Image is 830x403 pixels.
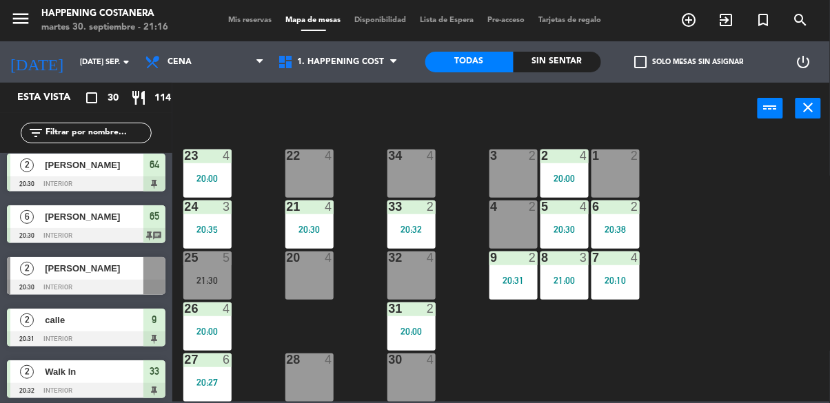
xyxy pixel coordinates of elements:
[580,251,588,264] div: 3
[130,90,147,106] i: restaurant
[45,364,143,379] span: Walk In
[635,56,744,68] label: Solo mesas sin asignar
[491,251,492,264] div: 9
[298,57,385,67] span: 1. HAPPENING COST
[389,302,389,315] div: 31
[529,251,537,264] div: 2
[427,302,435,315] div: 2
[425,52,514,72] div: Todas
[681,12,698,28] i: add_circle_outline
[287,149,287,162] div: 22
[285,225,334,234] div: 20:30
[800,99,817,116] i: close
[762,99,779,116] i: power_input
[152,311,157,328] span: 9
[150,208,159,225] span: 65
[10,8,31,29] i: menu
[223,200,231,213] div: 3
[793,12,809,28] i: search
[631,200,639,213] div: 2
[491,149,492,162] div: 3
[183,378,232,387] div: 20:27
[796,54,812,70] i: power_settings_new
[20,210,34,224] span: 6
[580,200,588,213] div: 4
[20,313,34,327] span: 2
[44,125,151,141] input: Filtrar por nombre...
[387,225,436,234] div: 20:32
[491,200,492,213] div: 4
[427,200,435,213] div: 2
[591,276,640,285] div: 20:10
[223,353,231,366] div: 6
[529,149,537,162] div: 2
[542,149,543,162] div: 2
[427,353,435,366] div: 4
[348,17,414,24] span: Disponibilidad
[325,200,333,213] div: 4
[593,200,594,213] div: 6
[414,17,481,24] span: Lista de Espera
[542,251,543,264] div: 8
[41,7,168,21] div: Happening Costanera
[540,225,589,234] div: 20:30
[593,251,594,264] div: 7
[223,149,231,162] div: 4
[28,125,44,141] i: filter_list
[635,56,647,68] span: check_box_outline_blank
[756,12,772,28] i: turned_in_not
[796,98,821,118] button: close
[529,200,537,213] div: 2
[41,21,168,34] div: martes 30. septiembre - 21:16
[20,158,34,172] span: 2
[287,353,287,366] div: 28
[427,251,435,264] div: 4
[540,174,589,183] div: 20:00
[222,17,279,24] span: Mis reservas
[593,149,594,162] div: 1
[45,158,143,172] span: [PERSON_NAME]
[10,8,31,34] button: menu
[540,276,589,285] div: 21:00
[150,363,159,380] span: 33
[223,251,231,264] div: 5
[718,12,735,28] i: exit_to_app
[389,149,389,162] div: 34
[223,302,231,315] div: 4
[7,90,99,106] div: Esta vista
[387,327,436,336] div: 20:00
[631,251,639,264] div: 4
[389,200,389,213] div: 33
[542,200,543,213] div: 5
[183,174,232,183] div: 20:00
[287,200,287,213] div: 21
[168,57,192,67] span: Cena
[154,90,171,106] span: 114
[481,17,532,24] span: Pre-acceso
[591,225,640,234] div: 20:38
[325,149,333,162] div: 4
[287,251,287,264] div: 20
[758,98,783,118] button: power_input
[532,17,609,24] span: Tarjetas de regalo
[183,225,232,234] div: 20:35
[580,149,588,162] div: 4
[45,209,143,224] span: [PERSON_NAME]
[389,251,389,264] div: 32
[83,90,100,106] i: crop_square
[118,54,134,70] i: arrow_drop_down
[20,262,34,276] span: 2
[631,149,639,162] div: 2
[427,149,435,162] div: 4
[279,17,348,24] span: Mapa de mesas
[325,251,333,264] div: 4
[183,327,232,336] div: 20:00
[45,261,143,276] span: [PERSON_NAME]
[20,365,34,379] span: 2
[325,353,333,366] div: 4
[108,90,119,106] span: 30
[489,276,538,285] div: 20:31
